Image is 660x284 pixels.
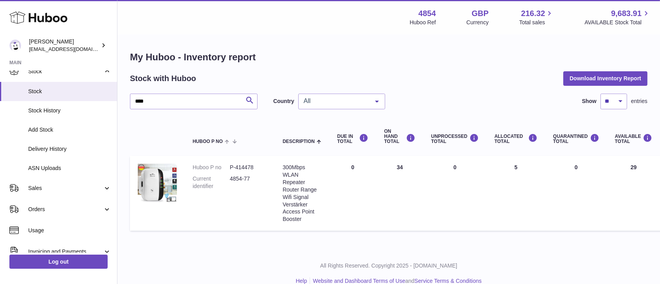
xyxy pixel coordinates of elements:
span: Stock History [28,107,111,114]
div: DUE IN TOTAL [337,134,368,144]
dd: P-414478 [230,164,267,171]
td: 34 [376,156,423,231]
dd: 4854-77 [230,175,267,190]
span: Invoicing and Payments [28,248,103,255]
h2: Stock with Huboo [130,73,196,84]
span: Sales [28,185,103,192]
td: 5 [487,156,545,231]
td: 0 [423,156,487,231]
span: Orders [28,206,103,213]
span: 9,683.91 [611,8,642,19]
strong: GBP [472,8,489,19]
div: UNPROCESSED Total [431,134,479,144]
a: Log out [9,255,108,269]
h1: My Huboo - Inventory report [130,51,647,63]
div: ALLOCATED Total [494,134,537,144]
a: 9,683.91 AVAILABLE Stock Total [584,8,651,26]
div: ON HAND Total [384,129,415,145]
dt: Huboo P no [193,164,230,171]
div: Currency [467,19,489,26]
p: All Rights Reserved. Copyright 2025 - [DOMAIN_NAME] [124,262,654,270]
span: [EMAIL_ADDRESS][DOMAIN_NAME] [29,46,115,52]
span: 0 [575,164,578,170]
label: Show [582,98,597,105]
a: Service Terms & Conditions [415,278,482,284]
button: Download Inventory Report [563,71,647,85]
span: Description [283,139,315,144]
td: 0 [329,156,376,231]
span: Stock [28,68,103,75]
span: AVAILABLE Stock Total [584,19,651,26]
div: QUARANTINED Total [553,134,599,144]
img: product image [138,164,177,203]
span: entries [631,98,647,105]
a: 216.32 Total sales [519,8,554,26]
span: Delivery History [28,145,111,153]
span: ASN Uploads [28,165,111,172]
span: 216.32 [521,8,545,19]
div: [PERSON_NAME] [29,38,99,53]
dt: Current identifier [193,175,230,190]
span: Stock [28,88,111,95]
label: Country [273,98,294,105]
img: jimleo21@yahoo.gr [9,40,21,51]
span: Total sales [519,19,554,26]
div: 300Mbps WLAN Repeater Router Range Wifi Signal Verstärker Access Point Booster [283,164,321,223]
span: All [302,97,369,105]
strong: 4854 [418,8,436,19]
span: Huboo P no [193,139,223,144]
span: Add Stock [28,126,111,134]
a: Help [296,278,307,284]
a: Website and Dashboard Terms of Use [313,278,405,284]
div: AVAILABLE Total [615,134,653,144]
div: Huboo Ref [410,19,436,26]
span: Usage [28,227,111,234]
